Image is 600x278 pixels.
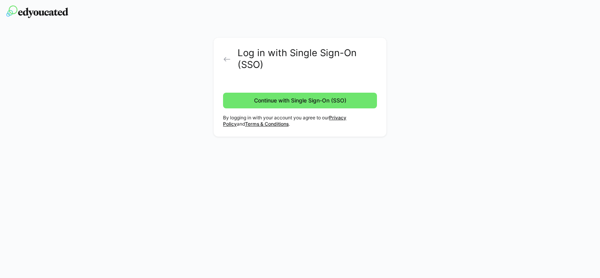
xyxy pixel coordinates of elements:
[6,5,68,18] img: edyoucated
[223,115,346,127] a: Privacy Policy
[223,93,377,108] button: Continue with Single Sign-On (SSO)
[223,115,377,127] p: By logging in with your account you agree to our and .
[245,121,289,127] a: Terms & Conditions
[238,47,377,71] h2: Log in with Single Sign-On (SSO)
[253,97,348,104] span: Continue with Single Sign-On (SSO)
